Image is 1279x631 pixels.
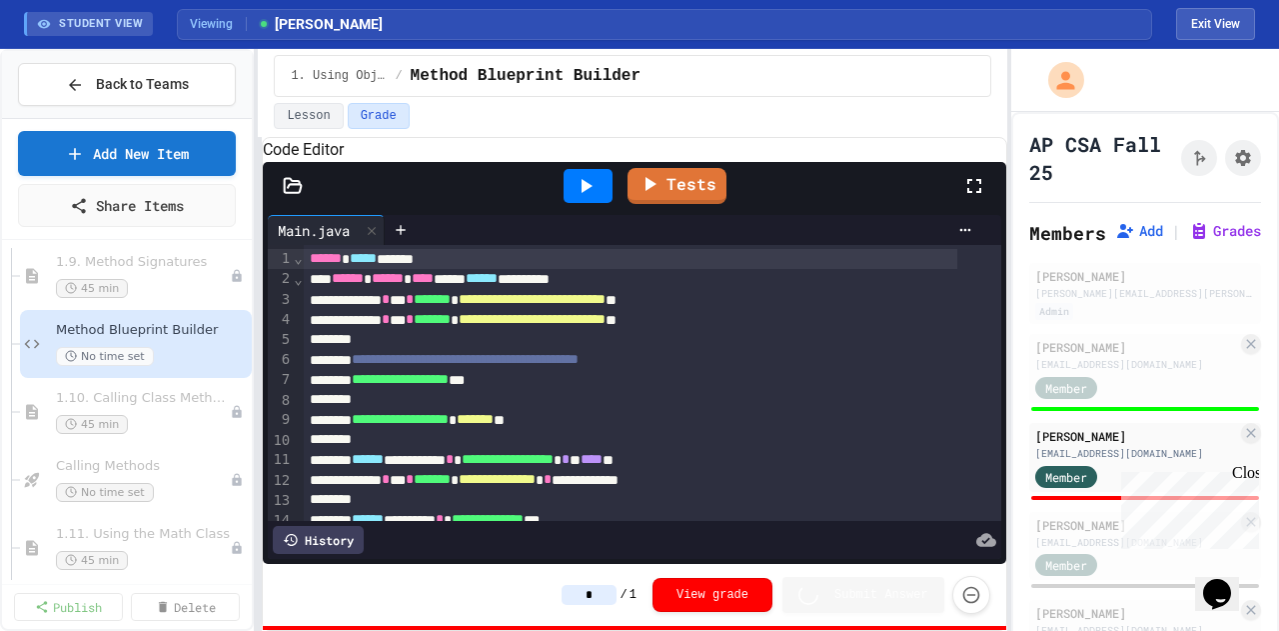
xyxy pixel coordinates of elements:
[1035,267,1255,285] div: [PERSON_NAME]
[1035,446,1237,461] div: [EMAIL_ADDRESS][DOMAIN_NAME]
[1029,130,1173,186] h1: AP CSA Fall 25
[56,390,230,407] span: 1.10. Calling Class Methods
[56,526,230,543] span: 1.11. Using the Math Class
[1181,140,1217,176] button: Click to see fork details
[1035,303,1073,320] div: Admin
[268,330,293,350] div: 5
[230,269,244,283] div: Unpublished
[268,491,293,511] div: 13
[1035,535,1237,550] div: [EMAIL_ADDRESS][DOMAIN_NAME]
[268,410,293,430] div: 9
[18,131,236,176] a: Add New Item
[1225,140,1261,176] button: Assignment Settings
[1045,379,1087,397] span: Member
[1035,516,1237,534] div: [PERSON_NAME]
[18,184,236,227] a: Share Items
[8,8,138,127] div: Chat with us now!Close
[268,269,293,289] div: 2
[652,578,772,612] button: View grade
[230,473,244,487] div: Unpublished
[56,458,230,475] span: Calling Methods
[268,350,293,370] div: 6
[1035,604,1237,622] div: [PERSON_NAME]
[131,593,240,621] a: Delete
[268,370,293,390] div: 7
[1035,338,1237,356] div: [PERSON_NAME]
[293,271,303,287] span: Fold line
[268,431,293,451] div: 10
[952,576,990,614] button: Force resubmission of student's answer (Admin only)
[56,322,248,339] span: Method Blueprint Builder
[56,483,154,502] span: No time set
[293,250,303,266] span: Fold line
[230,405,244,419] div: Unpublished
[268,249,293,269] div: 1
[1027,57,1089,103] div: My Account
[1035,286,1255,301] div: [PERSON_NAME][EMAIL_ADDRESS][PERSON_NAME][DOMAIN_NAME]
[56,254,230,271] span: 1.9. Method Signatures
[268,220,360,241] div: Main.java
[291,68,387,84] span: 1. Using Objects and Methods
[190,15,247,33] span: Viewing
[56,347,154,366] span: No time set
[628,168,726,204] a: Tests
[1045,556,1087,574] span: Member
[56,415,128,434] span: 45 min
[56,551,128,570] span: 45 min
[96,74,189,95] span: Back to Teams
[274,103,343,129] button: Lesson
[395,68,402,84] span: /
[834,587,928,603] span: Submit Answer
[59,16,143,33] span: STUDENT VIEW
[268,391,293,411] div: 8
[1171,219,1181,243] span: |
[268,290,293,310] div: 3
[1113,464,1259,549] iframe: chat widget
[1189,221,1261,241] button: Grades
[56,279,128,298] span: 45 min
[1035,357,1237,372] div: [EMAIL_ADDRESS][DOMAIN_NAME]
[268,310,293,330] div: 4
[1115,221,1163,241] button: Add
[1045,468,1087,486] span: Member
[268,450,293,470] div: 11
[263,138,1005,162] h6: Code Editor
[1195,551,1259,611] iframe: chat widget
[268,471,293,491] div: 12
[411,64,640,88] span: Method Blueprint Builder
[1176,8,1255,40] button: Exit student view
[257,14,383,35] span: [PERSON_NAME]
[14,593,123,621] a: Publish
[230,541,244,555] div: Unpublished
[273,526,364,554] div: History
[621,587,628,603] span: /
[630,587,637,603] span: 1
[1035,427,1237,445] div: [PERSON_NAME]
[268,511,293,531] div: 14
[348,103,410,129] button: Grade
[1029,219,1106,247] h2: Members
